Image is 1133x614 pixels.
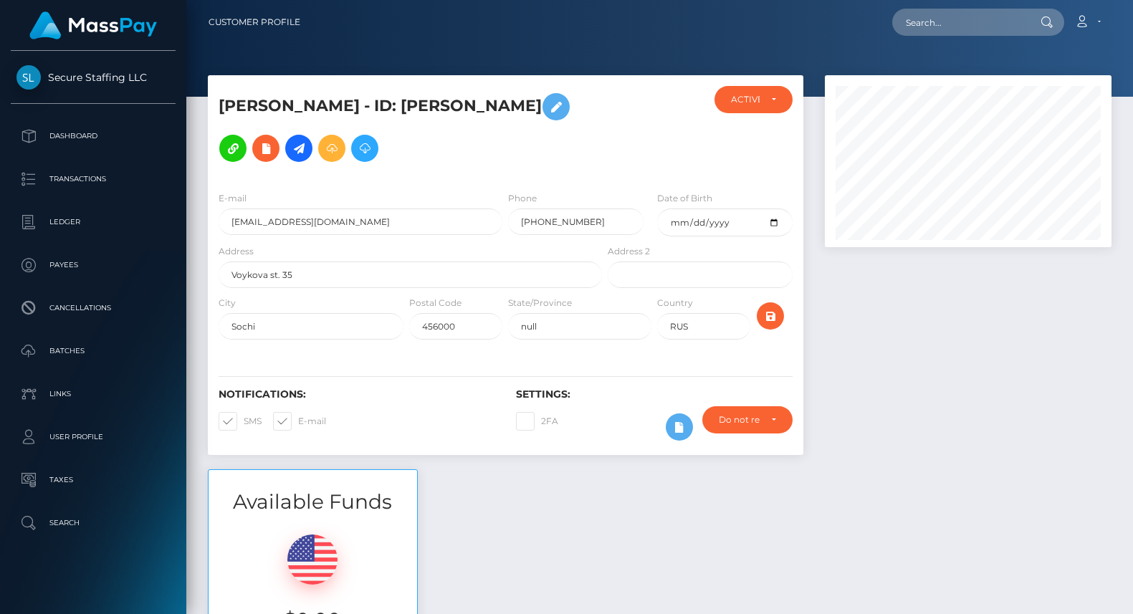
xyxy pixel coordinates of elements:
[16,254,170,276] p: Payees
[11,376,176,412] a: Links
[287,534,338,585] img: USD.png
[219,245,254,258] label: Address
[11,505,176,541] a: Search
[209,488,417,516] h3: Available Funds
[508,192,537,205] label: Phone
[29,11,157,39] img: MassPay Logo
[11,161,176,197] a: Transactions
[714,86,792,113] button: ACTIVE
[16,65,41,90] img: Secure Staffing LLC
[285,135,312,162] a: Initiate Payout
[209,7,300,37] a: Customer Profile
[16,297,170,319] p: Cancellations
[219,297,236,310] label: City
[219,192,247,205] label: E-mail
[516,412,558,431] label: 2FA
[719,414,760,426] div: Do not require
[702,406,793,433] button: Do not require
[16,512,170,534] p: Search
[16,469,170,491] p: Taxes
[219,412,262,431] label: SMS
[16,383,170,405] p: Links
[11,290,176,326] a: Cancellations
[731,94,759,105] div: ACTIVE
[16,125,170,147] p: Dashboard
[657,192,712,205] label: Date of Birth
[219,388,494,400] h6: Notifications:
[508,297,572,310] label: State/Province
[11,71,176,84] span: Secure Staffing LLC
[16,340,170,362] p: Batches
[608,245,650,258] label: Address 2
[273,412,326,431] label: E-mail
[11,204,176,240] a: Ledger
[11,419,176,455] a: User Profile
[11,333,176,369] a: Batches
[409,297,462,310] label: Postal Code
[11,247,176,283] a: Payees
[16,211,170,233] p: Ledger
[892,9,1027,36] input: Search...
[16,426,170,448] p: User Profile
[219,86,594,169] h5: [PERSON_NAME] - ID: [PERSON_NAME]
[657,297,693,310] label: Country
[516,388,792,400] h6: Settings:
[16,168,170,190] p: Transactions
[11,118,176,154] a: Dashboard
[11,462,176,498] a: Taxes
